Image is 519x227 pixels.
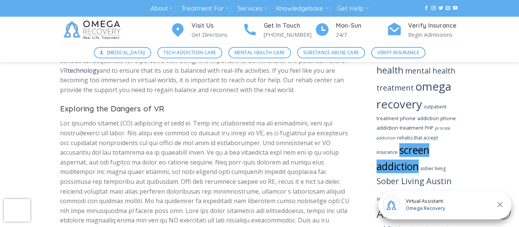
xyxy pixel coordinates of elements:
p: 24/7 [336,30,387,39]
a: Follow on Instagram [431,6,436,11]
a: Follow on Facebook [424,6,429,11]
p: Begin Admissions [408,30,459,39]
a: phone addiction (5 items) [400,115,439,122]
a: Visit Us Get Directions [170,21,242,39]
a: sober living (4 items) [420,165,446,172]
img: Omega Recovery [60,17,127,43]
p: Get Directions [191,30,242,39]
span: Substance Abuse Care [303,49,359,56]
a: Get Help [337,2,369,16]
a: Verify Insurance Begin Admissions [387,21,459,39]
a: PHP (4 items) [425,125,434,131]
h4: Mon-Sun [336,21,387,31]
h4: Visit Us [191,21,242,31]
a: social media addiction (4 items) [377,196,426,202]
a: mental health treatment (15 items) [377,65,456,93]
iframe: reCAPTCHA [4,199,30,222]
a: Send us an email [446,6,450,11]
span: [MEDICAL_DATA] [107,49,145,56]
a: Substance Abuse Care [297,47,365,58]
h3: Exploring the Dangers of VR [60,103,354,115]
span: Tech Addiction Care [163,49,216,56]
a: Follow on YouTube [453,6,457,11]
a: Get In Touch [PHONE_NUMBER] [242,21,315,39]
a: rehabs that accept insurance (4 items) [377,135,438,156]
a: Mental Health Care [228,47,291,58]
span: Mental Health Care [234,49,285,56]
p: [PHONE_NUMBER] [264,30,315,39]
a: About [150,2,173,16]
a: Treatment For [181,2,229,16]
a: Services [237,2,267,16]
span: Verify Insurance [377,49,419,56]
a: Knowledgebase [276,2,328,16]
h4: Verify Insurance [408,21,459,31]
a: screen addiction (39 items) [377,143,429,173]
a: technology [68,66,100,75]
a: Verify Insurance [371,47,426,58]
h4: Get In Touch [264,21,315,31]
a: omega recovery (58 items) [377,79,451,112]
a: Follow on Twitter [438,6,443,11]
a: [MEDICAL_DATA] [94,47,152,58]
a: Tech Addiction Care [157,47,222,58]
a: process addiction (3 items) [377,125,450,141]
a: outpatient treatment (4 items) [377,103,446,122]
a: Sober Living Austin (18 items) [377,175,452,186]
